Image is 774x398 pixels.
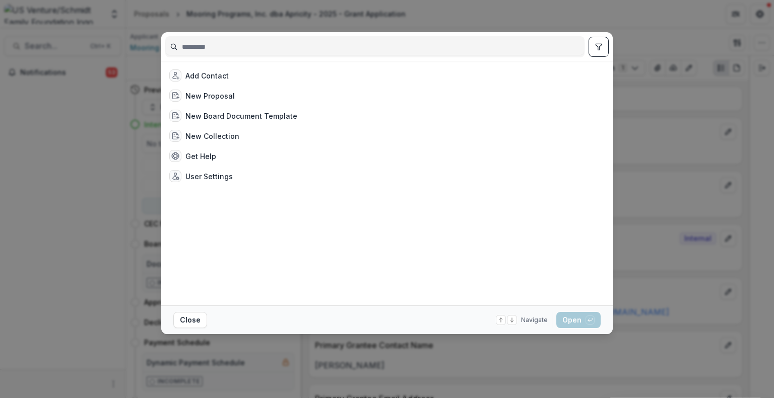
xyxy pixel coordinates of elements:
button: Open [556,312,601,328]
div: Add Contact [185,70,229,81]
div: User Settings [185,171,233,182]
span: Navigate [521,315,548,325]
button: Close [173,312,207,328]
button: toggle filters [589,37,609,57]
div: New Proposal [185,91,235,101]
div: New Board Document Template [185,111,297,121]
div: New Collection [185,131,239,141]
div: Get Help [185,151,216,162]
